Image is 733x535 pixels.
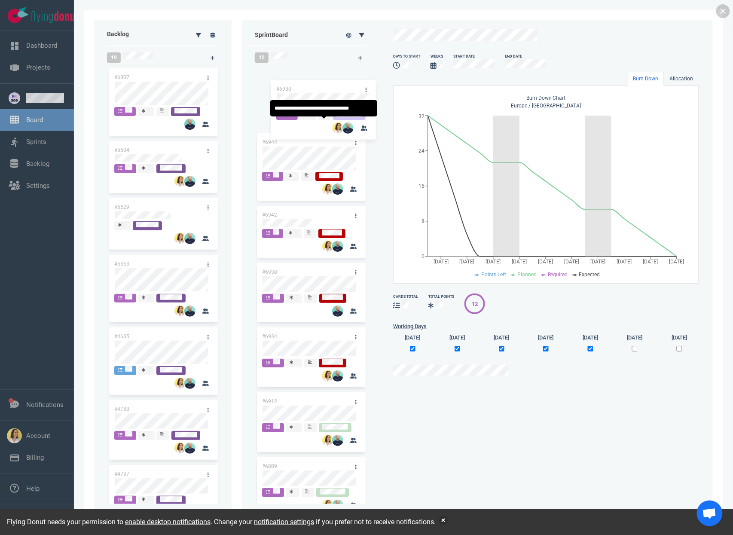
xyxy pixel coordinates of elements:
img: 26 [174,378,186,389]
label: [DATE] [672,333,687,342]
a: #5363 [114,261,129,267]
tspan: [DATE] [434,259,449,265]
img: 26 [174,233,186,244]
label: Working Days [393,322,699,330]
tspan: [DATE] [538,259,553,265]
label: [DATE] [494,333,510,342]
label: [DATE] [627,333,643,342]
a: #6944 [262,139,277,145]
label: [DATE] [538,333,554,342]
tspan: [DATE] [669,259,684,265]
label: [DATE] [583,333,598,342]
tspan: [DATE] [617,259,632,265]
img: 26 [322,370,333,382]
a: #6807 [114,74,129,80]
span: Burn Down Chart [526,95,566,101]
a: #4635 [114,333,129,339]
a: #6934 [262,333,277,339]
a: Burn Down [628,72,664,86]
a: enable desktop notifications [125,518,211,526]
span: 12 [255,52,269,63]
img: 26 [174,443,186,454]
img: 26 [332,241,343,252]
div: Total Points [428,294,454,300]
img: 26 [322,241,333,252]
a: #6938 [262,269,277,275]
div: days to start [393,54,420,59]
a: #4737 [114,471,129,477]
img: 26 [184,233,195,244]
tspan: 16 [418,183,425,189]
img: 26 [174,306,186,317]
tspan: [DATE] [512,259,527,265]
img: 26 [184,306,195,317]
tspan: [DATE] [565,259,580,265]
label: [DATE] [449,333,465,342]
span: Planned [517,272,537,278]
a: #4788 [114,406,129,412]
div: End Date [505,54,546,59]
tspan: 24 [418,148,425,154]
tspan: 8 [421,218,425,224]
img: 26 [322,183,333,195]
a: #6889 [262,463,277,469]
div: Europe / [GEOGRAPHIC_DATA] [402,94,690,111]
div: cards total [393,294,418,300]
a: #5604 [114,147,129,153]
span: 19 [107,52,121,63]
img: 26 [332,435,343,446]
a: #6942 [262,212,277,218]
tspan: 0 [421,254,425,260]
div: Sprint Board [246,31,333,40]
span: Required [548,272,568,278]
span: Expected [579,272,600,278]
div: Weeks [431,54,443,59]
label: [DATE] [405,333,421,342]
img: 26 [322,435,333,446]
img: 26 [332,183,343,195]
a: #6912 [262,398,277,404]
div: Ouvrir le chat [697,501,723,526]
tspan: [DATE] [486,259,501,265]
tspan: [DATE] [460,259,475,265]
span: Flying Donut needs your permission to [7,518,211,526]
img: 26 [184,378,195,389]
a: #6529 [114,204,129,210]
span: . Change your if you prefer not to receive notifications. [211,518,436,526]
img: 26 [184,119,195,130]
div: Backlog [102,24,188,46]
tspan: [DATE] [643,259,658,265]
img: 26 [184,443,195,454]
tspan: [DATE] [591,259,606,265]
div: Start Date [453,54,495,59]
img: 26 [332,370,343,382]
tspan: 32 [418,113,425,119]
div: 12 [472,300,478,308]
img: 26 [184,176,195,187]
span: Points Left [481,272,506,278]
a: Allocation [664,72,699,86]
img: 26 [174,176,186,187]
a: notification settings [254,518,314,526]
img: 26 [332,306,343,317]
img: 26 [322,500,333,511]
img: 26 [332,500,343,511]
